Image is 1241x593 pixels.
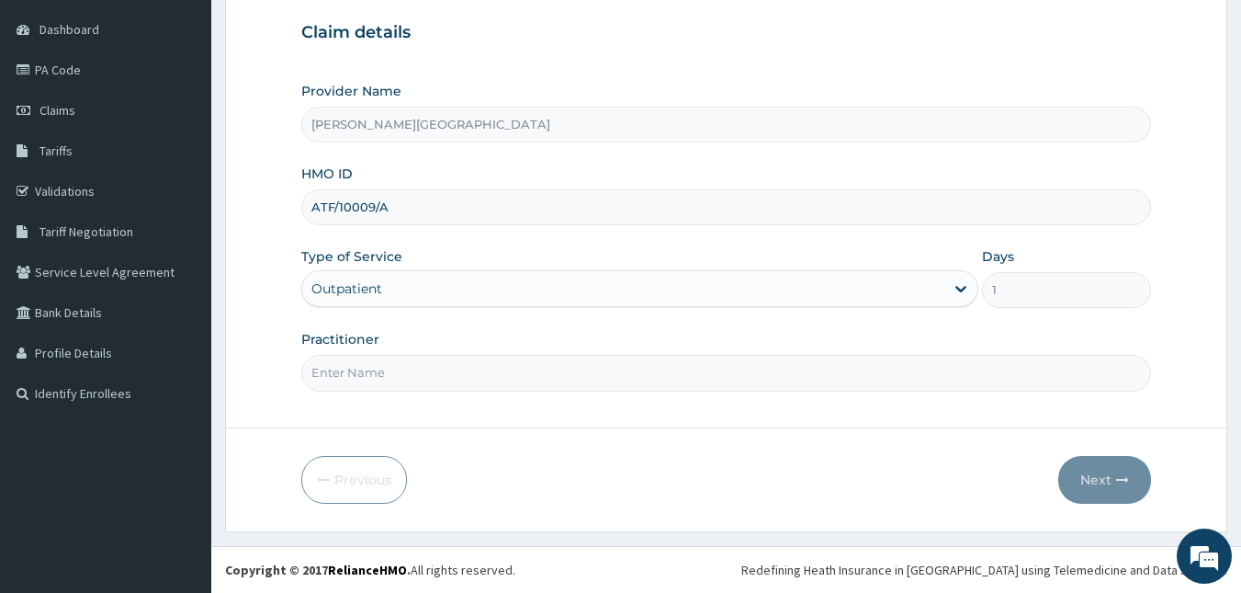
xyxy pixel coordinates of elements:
div: Outpatient [311,279,382,298]
span: Dashboard [39,21,99,38]
input: Enter Name [301,355,1152,391]
div: Redefining Heath Insurance in [GEOGRAPHIC_DATA] using Telemedicine and Data Science! [741,561,1227,579]
div: Minimize live chat window [301,9,345,53]
img: d_794563401_company_1708531726252_794563401 [34,92,74,138]
div: Chat with us now [96,103,309,127]
h3: Claim details [301,23,1152,43]
textarea: Type your message and hit 'Enter' [9,396,350,461]
span: Claims [39,102,75,119]
label: HMO ID [301,165,353,183]
strong: Copyright © 2017 . [225,562,411,578]
span: We're online! [107,178,254,364]
span: Tariff Negotiation [39,223,133,240]
span: Tariffs [39,143,73,159]
label: Days [982,247,1014,266]
a: RelianceHMO [328,562,407,578]
footer: All rights reserved. [211,546,1241,593]
label: Provider Name [301,82,401,100]
button: Next [1058,456,1151,504]
input: Enter HMO ID [301,189,1152,225]
button: Previous [301,456,407,504]
label: Type of Service [301,247,402,266]
label: Practitioner [301,330,379,348]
